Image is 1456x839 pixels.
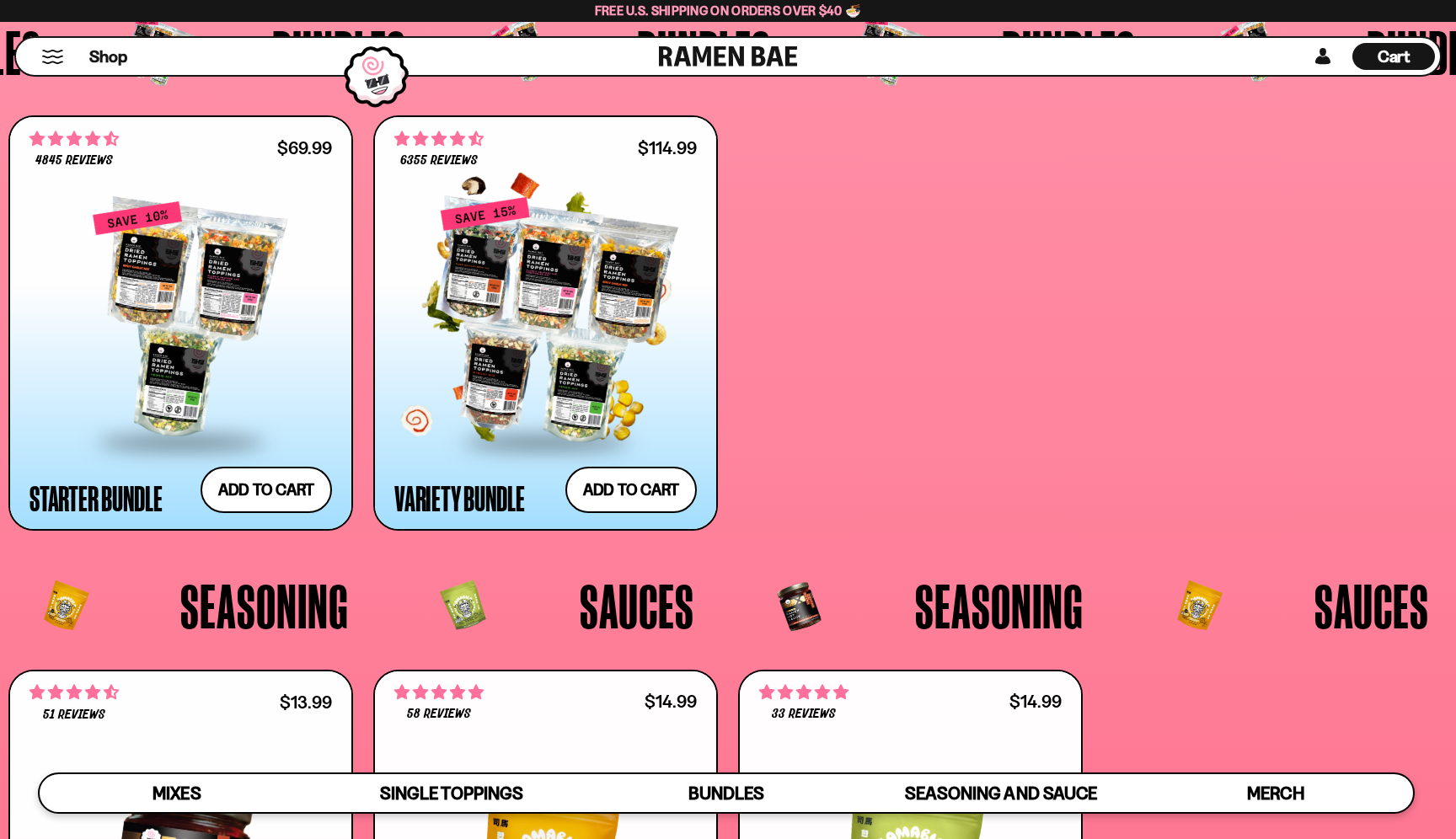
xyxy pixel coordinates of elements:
div: Starter Bundle [29,483,163,513]
span: Shop [89,45,127,68]
a: 4.63 stars 6355 reviews $114.99 Variety Bundle Add to cart [373,115,718,530]
span: Sauces [580,574,694,637]
span: 33 reviews [772,708,836,721]
div: $114.99 [638,140,697,156]
a: Single Toppings [314,774,589,812]
a: Bundles [589,774,864,812]
div: $14.99 [645,693,697,709]
span: Seasoning [180,574,349,637]
button: Add to cart [201,467,332,513]
a: Merch [1138,774,1413,812]
button: Mobile Menu Trigger [41,50,64,64]
span: Seasoning and Sauce [905,783,1096,804]
span: 4.63 stars [394,128,484,150]
div: Variety Bundle [394,483,525,513]
div: $14.99 [1009,693,1062,709]
span: 4.71 stars [29,681,119,703]
div: $69.99 [277,140,332,156]
span: Bundles [688,783,764,804]
span: Merch [1247,783,1303,804]
a: Seasoning and Sauce [864,774,1138,812]
span: 58 reviews [407,708,471,721]
span: Seasoning [915,574,1084,637]
button: Add to cart [565,467,697,513]
span: 6355 reviews [400,154,478,168]
a: Shop [89,43,127,70]
span: 5.00 stars [759,681,848,703]
a: 4.71 stars 4845 reviews $69.99 Starter Bundle Add to cart [8,115,353,530]
span: 4.83 stars [394,681,484,703]
span: Free U.S. Shipping on Orders over $40 🍜 [595,3,862,19]
div: $13.99 [280,694,332,710]
span: Cart [1378,46,1410,67]
span: Single Toppings [380,783,522,804]
span: 4.71 stars [29,128,119,150]
span: 51 reviews [43,708,105,722]
a: Mixes [40,774,314,812]
span: Sauces [1314,574,1429,637]
div: Cart [1352,38,1435,75]
span: Mixes [153,783,201,804]
span: 4845 reviews [35,154,113,168]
